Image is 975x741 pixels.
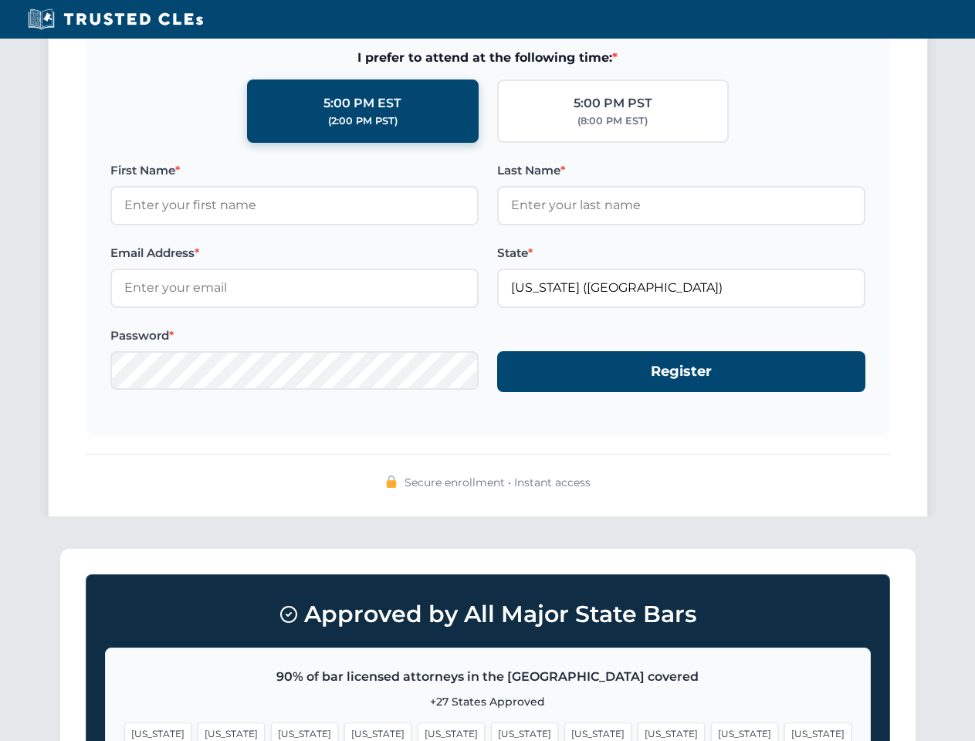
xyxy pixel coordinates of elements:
[105,594,871,635] h3: Approved by All Major State Bars
[110,269,479,307] input: Enter your email
[385,475,398,488] img: 🔒
[497,186,865,225] input: Enter your last name
[328,113,398,129] div: (2:00 PM PST)
[110,161,479,180] label: First Name
[323,93,401,113] div: 5:00 PM EST
[574,93,652,113] div: 5:00 PM PST
[405,474,591,491] span: Secure enrollment • Instant access
[110,244,479,262] label: Email Address
[577,113,648,129] div: (8:00 PM EST)
[110,48,865,68] span: I prefer to attend at the following time:
[497,269,865,307] input: Florida (FL)
[23,8,208,31] img: Trusted CLEs
[497,161,865,180] label: Last Name
[110,186,479,225] input: Enter your first name
[497,244,865,262] label: State
[497,351,865,392] button: Register
[110,327,479,345] label: Password
[124,693,851,710] p: +27 States Approved
[124,667,851,687] p: 90% of bar licensed attorneys in the [GEOGRAPHIC_DATA] covered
